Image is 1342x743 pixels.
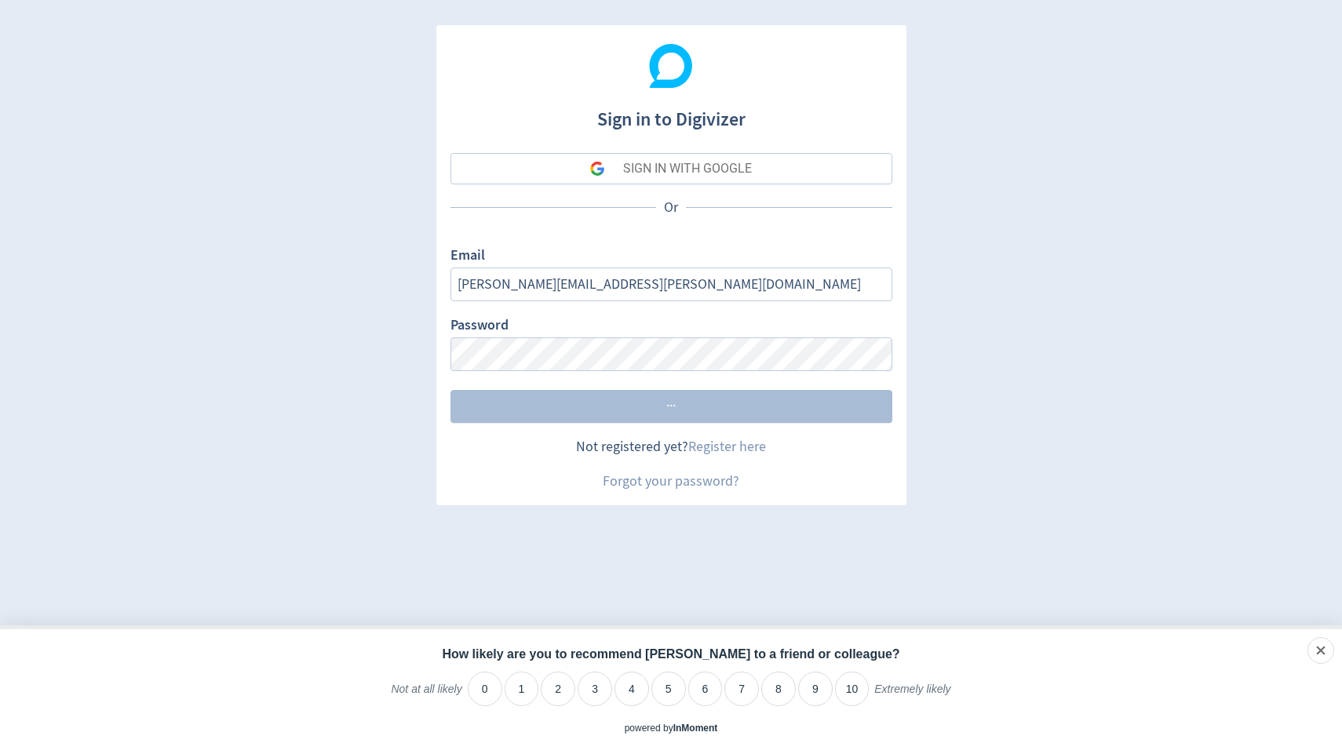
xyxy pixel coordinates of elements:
[724,672,759,706] li: 7
[835,672,870,706] li: 10
[450,437,892,457] div: Not registered yet?
[603,472,739,490] a: Forgot your password?
[578,672,612,706] li: 3
[688,672,723,706] li: 6
[656,198,686,217] p: Or
[614,672,649,706] li: 4
[673,723,718,734] a: InMoment
[1307,637,1334,664] div: Close survey
[450,246,485,268] label: Email
[541,672,575,706] li: 2
[666,399,669,413] span: ·
[450,153,892,184] button: SIGN IN WITH GOOGLE
[625,722,718,735] div: powered by inmoment
[761,672,796,706] li: 8
[468,672,502,706] li: 0
[669,399,673,413] span: ·
[391,682,461,708] label: Not at all likely
[623,153,752,184] div: SIGN IN WITH GOOGLE
[874,682,950,708] label: Extremely likely
[450,315,509,337] label: Password
[505,672,539,706] li: 1
[450,93,892,133] h1: Sign in to Digivizer
[450,390,892,423] button: ···
[649,44,693,88] img: Digivizer Logo
[798,672,833,706] li: 9
[673,399,676,413] span: ·
[688,438,766,456] a: Register here
[651,672,686,706] li: 5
